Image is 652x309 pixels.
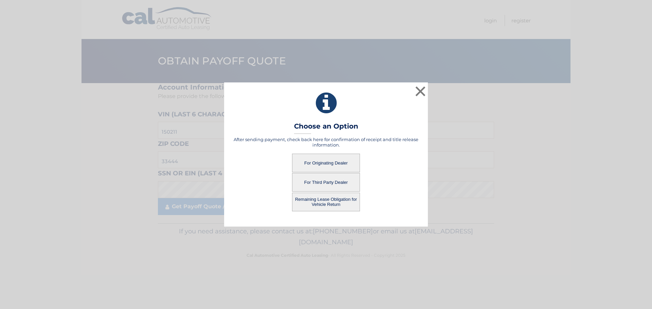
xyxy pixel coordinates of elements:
h5: After sending payment, check back here for confirmation of receipt and title release information. [233,137,419,148]
button: × [414,84,427,98]
button: For Third Party Dealer [292,173,360,192]
button: For Originating Dealer [292,154,360,172]
h3: Choose an Option [294,122,358,134]
button: Remaining Lease Obligation for Vehicle Return [292,193,360,211]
